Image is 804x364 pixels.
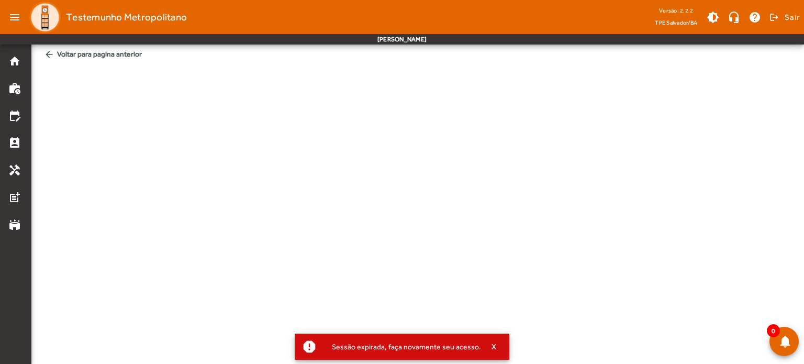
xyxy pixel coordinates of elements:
[655,4,697,17] div: Versão: 2.2.2
[492,342,497,351] span: X
[768,9,800,25] button: Sair
[301,339,317,355] mat-icon: report
[767,324,780,337] span: 0
[481,342,507,351] button: X
[25,2,187,33] a: Testemunho Metropolitano
[323,339,481,354] div: Sessão expirada, faça novamente seu acesso.
[8,55,21,68] mat-icon: home
[44,49,54,60] mat-icon: arrow_back
[66,9,187,26] span: Testemunho Metropolitano
[785,9,800,26] span: Sair
[40,45,796,64] span: Voltar para pagina anterior
[4,7,25,28] mat-icon: menu
[29,2,61,33] img: Logo TPE
[655,17,697,28] span: TPE Salvador/BA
